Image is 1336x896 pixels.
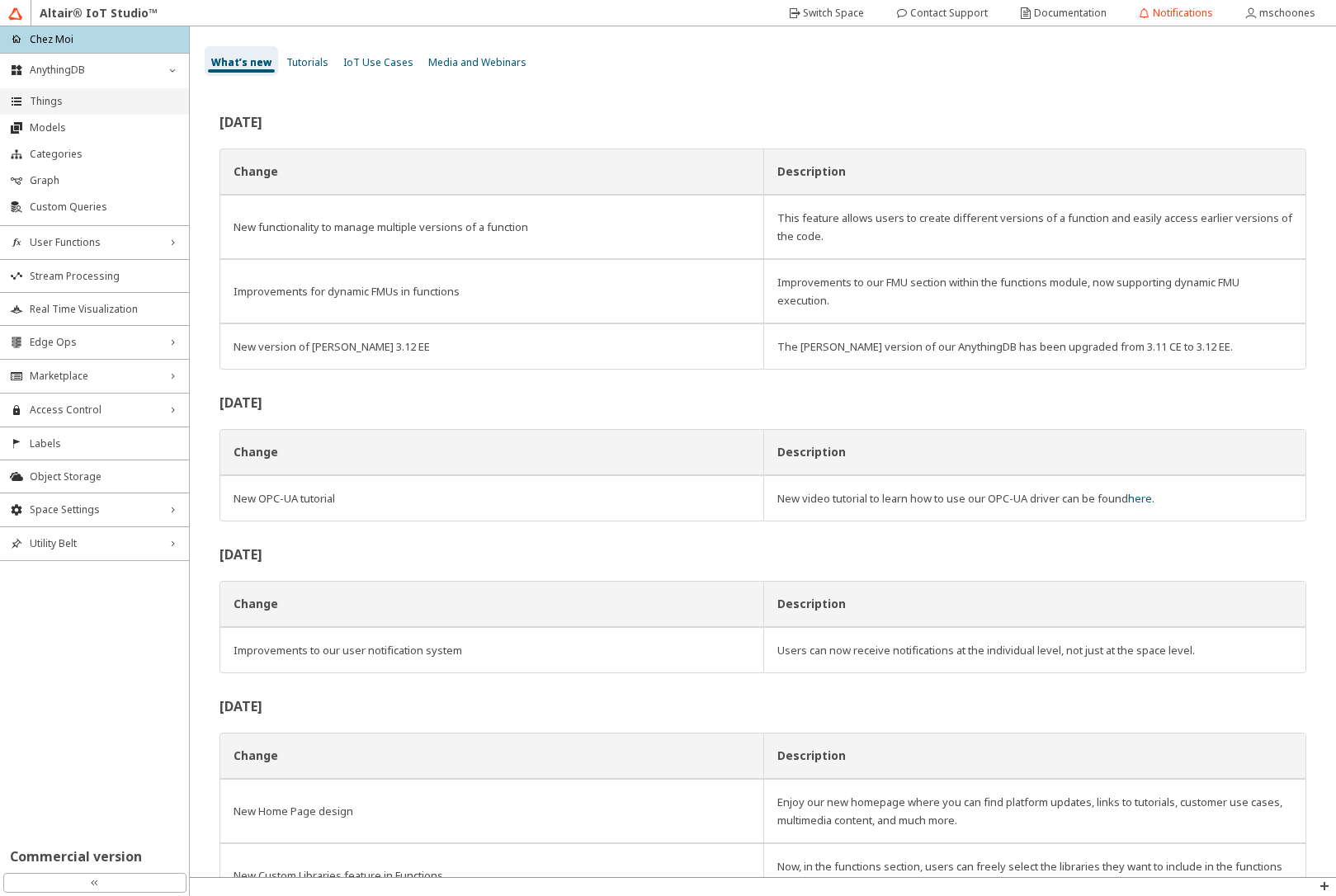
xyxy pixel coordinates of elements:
[30,148,179,161] span: Categories
[234,218,750,236] div: New functionality to manage multiple versions of a function
[220,581,763,627] th: Change
[30,64,159,77] span: AnythingDB
[234,802,750,820] div: New Home Page design
[777,857,1293,894] div: Now, in the functions section, users can freely select the libraries they want to include in the ...
[30,403,159,417] span: Access Control
[777,489,1293,507] div: New video tutorial to learn how to use our OPC-UA driver can be found .
[777,273,1293,309] div: Improvements to our FMU section within the functions module, now supporting dynamic FMU execution.
[220,429,763,475] th: Change
[30,95,179,108] span: Things
[777,209,1293,245] div: This feature allows users to create different versions of a function and easily access earlier ve...
[30,174,179,187] span: Graph
[777,641,1293,659] div: Users can now receive notifications at the individual level, not just at the space level.
[30,503,159,516] span: Space Settings
[234,641,750,659] div: Improvements to our user notification system
[30,470,179,483] span: Object Storage
[763,733,1307,779] th: Description
[220,396,1306,409] h2: [DATE]
[30,336,159,349] span: Edge Ops
[777,337,1293,356] div: The [PERSON_NAME] version of our AnythingDB has been upgraded from 3.11 CE to 3.12 EE.
[343,55,413,69] span: IoT Use Cases
[1128,491,1152,506] a: here
[220,700,1306,713] h2: [DATE]
[763,149,1307,195] th: Description
[234,282,750,300] div: Improvements for dynamic FMUs in functions
[30,200,179,214] span: Custom Queries
[220,548,1306,561] h2: [DATE]
[234,337,750,356] div: New version of [PERSON_NAME] 3.12 EE
[30,370,159,383] span: Marketplace
[220,116,1306,129] h2: [DATE]
[286,55,328,69] span: Tutorials
[763,581,1307,627] th: Description
[220,149,763,195] th: Change
[220,733,763,779] th: Change
[30,32,73,46] p: Chez Moi
[763,429,1307,475] th: Description
[30,437,179,450] span: Labels
[30,303,179,316] span: Real Time Visualization
[30,270,179,283] span: Stream Processing
[234,489,750,507] div: New OPC-UA tutorial
[211,55,271,69] span: What’s new
[234,866,750,884] div: New Custom Libraries feature in Functions
[777,793,1293,829] div: Enjoy our new homepage where you can find platform updates, links to tutorials, customer use case...
[30,121,179,134] span: Models
[30,236,159,249] span: User Functions
[428,55,526,69] span: Media and Webinars
[30,537,159,550] span: Utility Belt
